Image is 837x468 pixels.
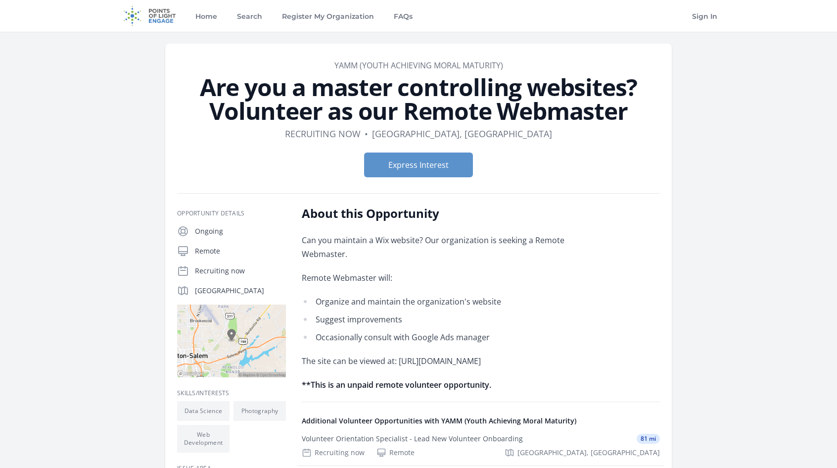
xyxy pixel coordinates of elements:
h3: Opportunity Details [177,209,286,217]
dd: Recruiting now [285,127,361,141]
li: Photography [233,401,286,421]
a: YAMM (Youth Achieving Moral Maturity) [334,60,503,71]
p: Ongoing [195,226,286,236]
h2: About this Opportunity [302,206,591,221]
a: Volunteer Orientation Specialist - Lead New Volunteer Onboarding 81 mi Recruiting now Remote [GEO... [298,426,664,466]
div: Remote [376,448,415,458]
dd: [GEOGRAPHIC_DATA], [GEOGRAPHIC_DATA] [372,127,552,141]
li: Data Science [177,401,230,421]
li: Web Development [177,425,230,453]
p: Remote [195,246,286,256]
strong: **This is an unpaid remote volunteer opportunity. [302,379,491,390]
li: Occasionally consult with Google Ads manager [302,330,591,344]
div: Volunteer Orientation Specialist - Lead New Volunteer Onboarding [302,434,523,444]
p: Remote Webmaster will: [302,271,591,285]
span: [GEOGRAPHIC_DATA], [GEOGRAPHIC_DATA] [517,448,660,458]
li: Suggest improvements [302,312,591,326]
h4: Additional Volunteer Opportunities with YAMM (Youth Achieving Moral Maturity) [302,416,660,426]
div: Recruiting now [302,448,365,458]
p: [GEOGRAPHIC_DATA] [195,286,286,296]
h3: Skills/Interests [177,389,286,397]
img: Map [177,305,286,377]
h1: Are you a master controlling websites? Volunteer as our Remote Webmaster [177,75,660,123]
p: Can you maintain a Wix website? Our organization is seeking a Remote Webmaster. [302,233,591,261]
li: Organize and maintain the organization's website [302,295,591,309]
button: Express Interest [364,153,473,177]
span: 81 mi [637,434,660,444]
p: The site can be viewed at: [URL][DOMAIN_NAME] [302,354,591,368]
div: • [365,127,368,141]
p: Recruiting now [195,266,286,276]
